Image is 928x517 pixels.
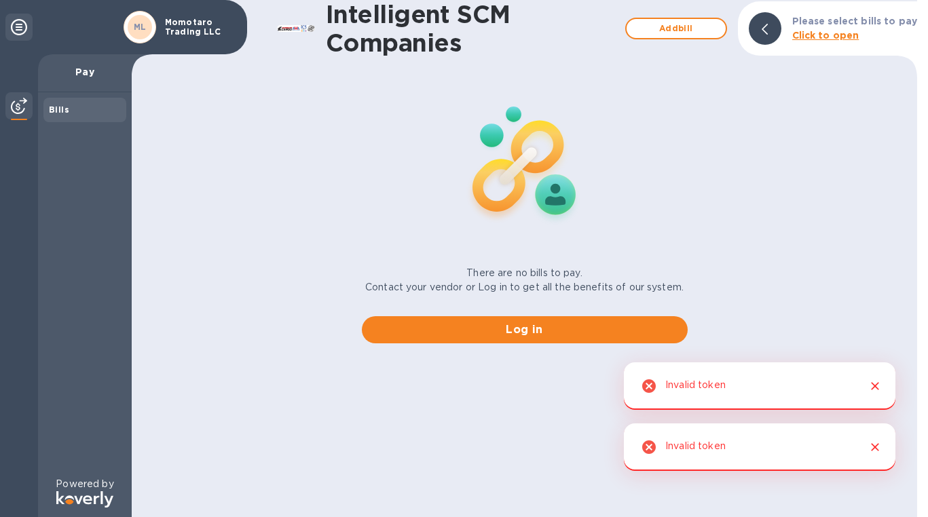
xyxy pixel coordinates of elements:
div: Invalid token [665,434,726,460]
b: Click to open [792,30,859,41]
p: There are no bills to pay. Contact your vendor or Log in to get all the benefits of our system. [365,266,684,294]
span: Add bill [637,20,715,37]
p: Pay [49,65,121,79]
img: Logo [56,491,113,508]
button: Close [866,377,884,395]
b: ML [134,22,147,32]
button: Log in [362,316,688,343]
p: Momotaro Trading LLC [165,18,233,37]
b: Bills [49,104,69,115]
div: Invalid token [665,373,726,399]
span: Log in [373,322,677,338]
b: Please select bills to pay [792,16,917,26]
p: Powered by [56,477,113,491]
button: Addbill [625,18,727,39]
button: Close [866,438,884,456]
